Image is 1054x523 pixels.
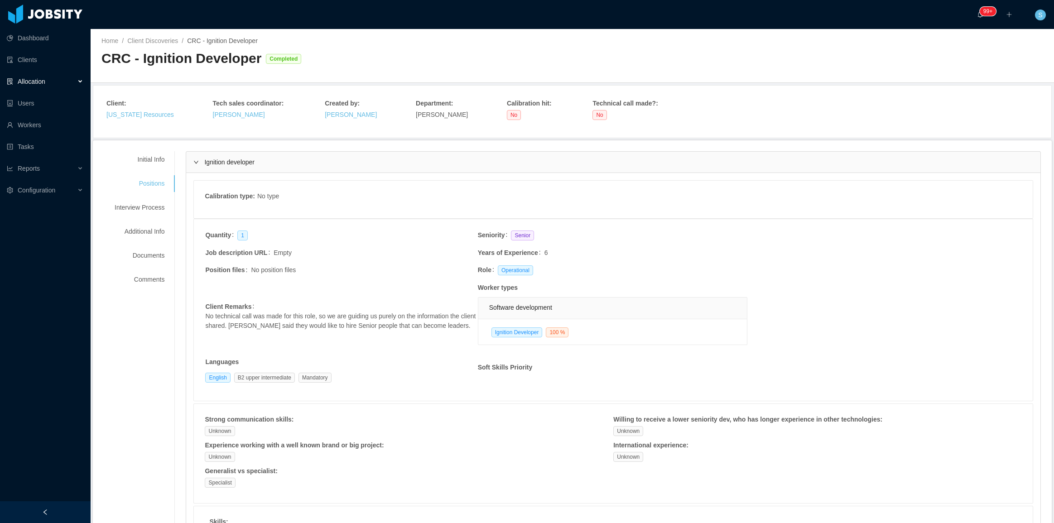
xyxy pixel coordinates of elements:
div: No type [257,192,279,203]
span: English [205,373,230,383]
span: Unknown [205,426,235,436]
i: icon: bell [977,11,983,18]
strong: Client : [106,100,126,107]
strong: Quantity [205,231,231,239]
i: icon: solution [7,78,13,85]
span: Unknown [613,426,643,436]
a: [US_STATE] Resources [106,111,174,118]
div: Software development [489,297,736,318]
i: icon: plus [1006,11,1012,18]
div: Documents [104,247,175,264]
strong: Willing to receive a lower seniority dev, who has longer experience in other technologies : [613,416,882,423]
strong: Generalist vs specialist : [205,467,277,475]
span: 1 [237,230,248,240]
i: icon: line-chart [7,165,13,172]
span: Allocation [18,78,45,85]
span: Ignition Developer [491,327,543,337]
span: Ignition developer [204,158,255,166]
span: Unknown [613,452,643,462]
span: S [1038,10,1042,20]
span: Specialist [205,478,235,488]
div: Additional Info [104,223,175,240]
strong: Experience working with a well known brand or big project : [205,441,384,449]
span: Mandatory [298,373,332,383]
strong: Role [478,266,491,273]
strong: Years of Experience [478,249,538,256]
span: No [507,110,521,120]
div: Comments [104,271,175,288]
sup: 1207 [980,7,996,16]
span: No [592,110,606,120]
div: Interview Process [104,199,175,216]
span: [PERSON_NAME] [416,111,468,118]
strong: Calibration hit : [507,100,552,107]
span: Operational [498,265,533,275]
a: icon: userWorkers [7,116,83,134]
strong: Position files [205,266,245,273]
strong: Tech sales coordinator : [213,100,284,107]
span: No technical call was made for this role, so we are guiding us purely on the information the clie... [205,312,476,331]
span: B2 upper intermediate [234,373,295,383]
span: No position files [251,265,296,275]
div: icon: rightIgnition developer [186,152,1040,173]
strong: Client Remarks [205,303,251,310]
strong: Seniority [478,231,505,239]
span: Completed [266,54,301,64]
span: Configuration [18,187,55,194]
span: Reports [18,165,40,172]
span: 100 % [546,327,568,337]
strong: Soft Skills Priority [478,364,533,371]
div: Positions [104,175,175,192]
a: icon: pie-chartDashboard [7,29,83,47]
a: icon: robotUsers [7,94,83,112]
strong: Job description URL [205,249,267,256]
div: CRC - Ignition Developer [101,49,261,68]
span: Empty [274,248,292,258]
span: / [122,37,124,44]
i: icon: right [193,159,199,165]
strong: Created by : [325,100,360,107]
a: [PERSON_NAME] [325,111,377,118]
span: Unknown [205,452,235,462]
span: CRC - Ignition Developer [187,37,258,44]
i: icon: setting [7,187,13,193]
a: Home [101,37,118,44]
a: Client Discoveries [127,37,178,44]
strong: Department : [416,100,453,107]
a: [PERSON_NAME] [213,111,265,118]
span: Senior [511,230,534,240]
span: 6 [544,249,548,256]
span: / [182,37,183,44]
a: icon: auditClients [7,51,83,69]
div: Initial Info [104,151,175,168]
strong: Calibration type : [205,192,255,200]
strong: Technical call made? : [592,100,658,107]
strong: Worker types [478,284,518,291]
a: icon: profileTasks [7,138,83,156]
strong: Strong communication skills : [205,416,294,423]
strong: International experience : [613,441,688,449]
strong: Languages [205,358,239,365]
